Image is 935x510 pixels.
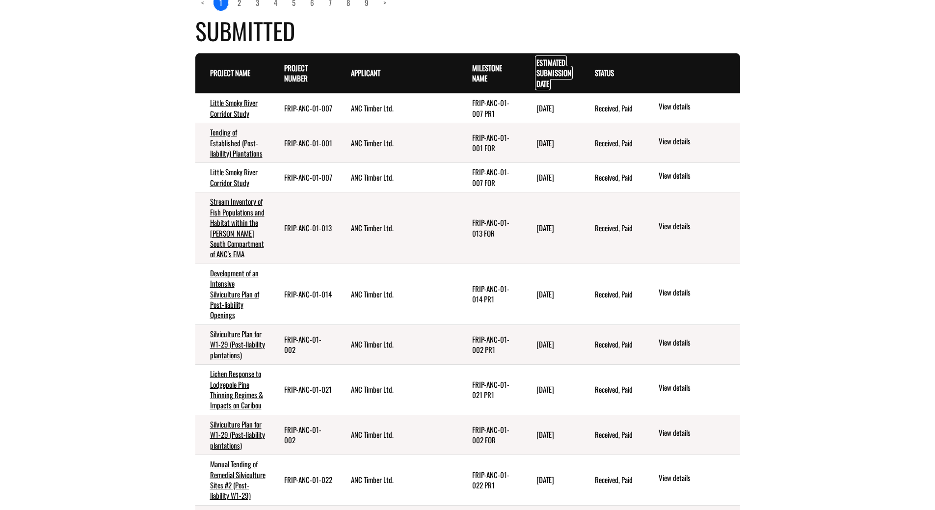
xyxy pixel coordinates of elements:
[457,455,522,506] td: FRIP-ANC-01-022 PR1
[210,127,263,159] a: Tending of Established (Post-liability) Plantations
[336,455,457,506] td: ANC Timber Ltd.
[659,428,736,439] a: View details
[269,123,336,163] td: FRIP-ANC-01-001
[659,136,736,148] a: View details
[642,455,740,506] td: action menu
[210,368,263,410] a: Lichen Response to Lodgepole Pine Thinning Regimes & Impacts on Caribou
[659,337,736,349] a: View details
[536,57,571,89] a: Estimated Submission Date
[269,93,336,123] td: FRIP-ANC-01-007
[457,163,522,192] td: FRIP-ANC-01-007 FOR
[642,415,740,455] td: action menu
[536,103,554,113] time: [DATE]
[522,123,581,163] td: 6/12/1998
[269,455,336,506] td: FRIP-ANC-01-022
[580,93,642,123] td: Received, Paid
[580,415,642,455] td: Received, Paid
[580,264,642,324] td: Received, Paid
[659,382,736,394] a: View details
[210,419,265,451] a: Silviculture Plan for W1-29 (Post-liability plantations)
[457,415,522,455] td: FRIP-ANC-01-002 FOR
[642,264,740,324] td: action menu
[269,264,336,324] td: FRIP-ANC-01-014
[659,170,736,182] a: View details
[595,67,614,78] a: Status
[642,324,740,364] td: action menu
[642,365,740,415] td: action menu
[659,473,736,484] a: View details
[580,324,642,364] td: Received, Paid
[269,415,336,455] td: FRIP-ANC-01-002
[472,62,502,83] a: Milestone Name
[659,287,736,299] a: View details
[195,192,269,264] td: Stream Inventory of Fish Populations and Habitat within the Berland South Compartment of ANC's FMA
[522,192,581,264] td: 6/26/1998
[195,93,269,123] td: Little Smoky River Corridor Study
[457,93,522,123] td: FRIP-ANC-01-007 PR1
[580,163,642,192] td: Received, Paid
[580,123,642,163] td: Received, Paid
[522,324,581,364] td: 10/1/1998
[195,324,269,364] td: Silviculture Plan for W1-29 (Post-liability plantations)
[210,328,265,360] a: Silviculture Plan for W1-29 (Post-liability plantations)
[522,264,581,324] td: 7/29/1998
[195,365,269,415] td: Lichen Response to Lodgepole Pine Thinning Regimes & Impacts on Caribou
[536,289,554,299] time: [DATE]
[457,192,522,264] td: FRIP-ANC-01-013 FOR
[642,192,740,264] td: action menu
[210,67,250,78] a: Project Name
[269,324,336,364] td: FRIP-ANC-01-002
[336,324,457,364] td: ANC Timber Ltd.
[536,222,554,233] time: [DATE]
[457,123,522,163] td: FRIP-ANC-01-001 FOR
[522,163,581,192] td: 6/26/1998
[642,123,740,163] td: action menu
[336,192,457,264] td: ANC Timber Ltd.
[336,415,457,455] td: ANC Timber Ltd.
[336,163,457,192] td: ANC Timber Ltd.
[457,324,522,364] td: FRIP-ANC-01-002 PR1
[195,13,740,48] h4: Submitted
[457,365,522,415] td: FRIP-ANC-01-021 PR1
[536,429,554,440] time: [DATE]
[336,93,457,123] td: ANC Timber Ltd.
[659,101,736,113] a: View details
[536,474,554,485] time: [DATE]
[580,455,642,506] td: Received, Paid
[336,123,457,163] td: ANC Timber Ltd.
[522,93,581,123] td: 11/25/1997
[536,384,554,395] time: [DATE]
[522,365,581,415] td: 10/29/1998
[457,264,522,324] td: FRIP-ANC-01-014 PR1
[269,163,336,192] td: FRIP-ANC-01-007
[580,365,642,415] td: Received, Paid
[210,166,258,188] a: Little Smoky River Corridor Study
[536,339,554,349] time: [DATE]
[210,196,265,259] a: Stream Inventory of Fish Populations and Habitat within the [PERSON_NAME] South Compartment of AN...
[210,268,259,321] a: Development of an Intensive Silviculture Plan of Post-liability Openings
[351,67,380,78] a: Applicant
[659,221,736,233] a: View details
[269,365,336,415] td: FRIP-ANC-01-021
[210,97,258,118] a: Little Smoky River Corridor Study
[536,137,554,148] time: [DATE]
[195,264,269,324] td: Development of an Intensive Silviculture Plan of Post-liability Openings
[522,415,581,455] td: 11/27/1998
[195,415,269,455] td: Silviculture Plan for W1-29 (Post-liability plantations)
[195,163,269,192] td: Little Smoky River Corridor Study
[336,264,457,324] td: ANC Timber Ltd.
[210,458,266,501] a: Manual Tending of Remedial Silviculture Sites #2 (Post-liability W1-29)
[580,192,642,264] td: Received, Paid
[195,123,269,163] td: Tending of Established (Post-liability) Plantations
[269,192,336,264] td: FRIP-ANC-01-013
[642,54,740,94] th: Actions
[642,163,740,192] td: action menu
[522,455,581,506] td: 12/4/1998
[642,93,740,123] td: action menu
[195,455,269,506] td: Manual Tending of Remedial Silviculture Sites #2 (Post-liability W1-29)
[284,62,308,83] a: Project Number
[536,172,554,183] time: [DATE]
[336,365,457,415] td: ANC Timber Ltd.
